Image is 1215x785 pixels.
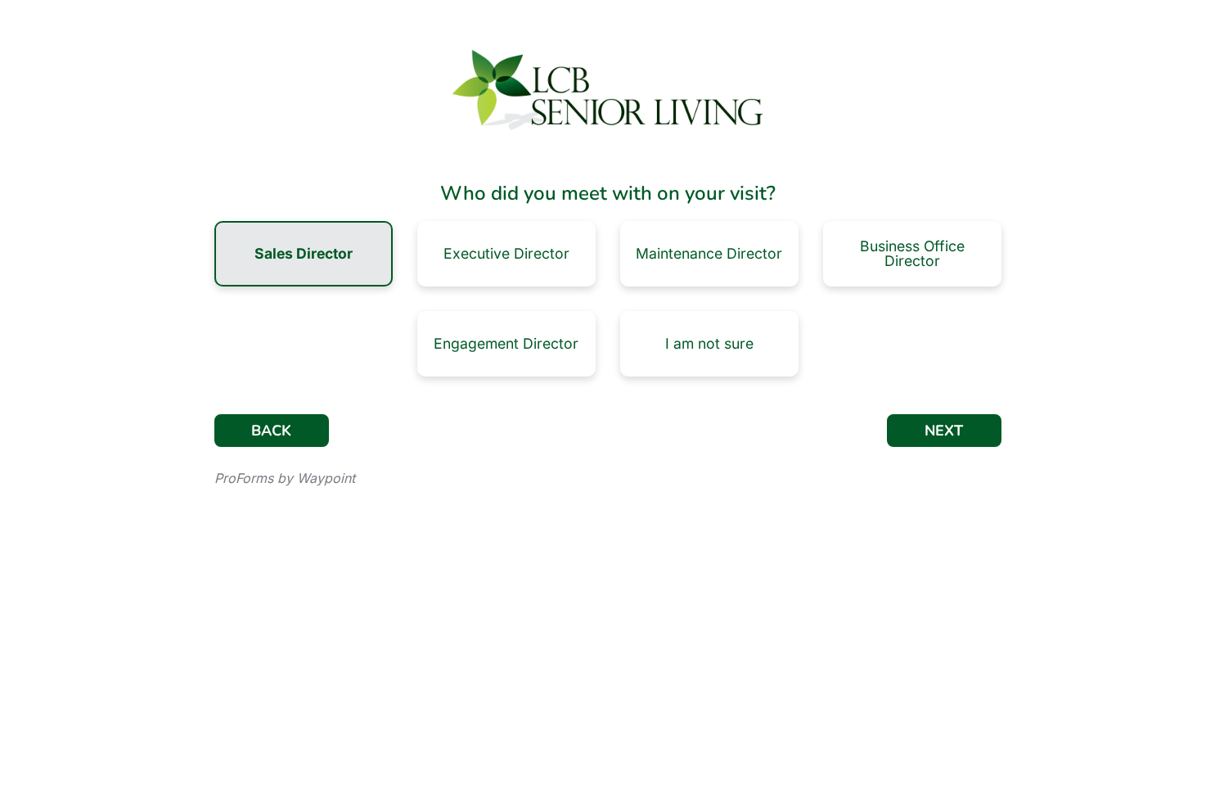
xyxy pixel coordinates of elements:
button: BACK [214,414,329,447]
div: Who did you meet with on your visit? [214,178,1001,208]
a: ProForms by Waypoint [214,470,355,486]
div: Engagement Director [434,336,578,351]
div: Sales Director [254,246,353,261]
div: Maintenance Director [636,246,782,261]
div: Executive Director [443,246,569,261]
div: I am not sure [665,336,754,351]
button: NEXT [887,414,1001,447]
img: ca1e8d4c-21cc-4d8e-8c61-34a84f21794c.png [444,43,772,141]
div: Business Office Director [836,239,988,268]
